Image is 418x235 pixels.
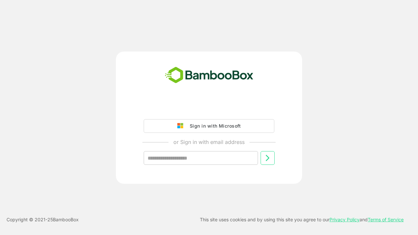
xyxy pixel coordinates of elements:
a: Privacy Policy [330,217,360,222]
p: Copyright © 2021- 25 BambooBox [7,216,79,224]
img: bamboobox [161,65,257,86]
img: google [177,123,186,129]
iframe: Sign in with Google Button [140,101,278,115]
p: or Sign in with email address [173,138,245,146]
button: Sign in with Microsoft [144,119,274,133]
a: Terms of Service [368,217,404,222]
div: Sign in with Microsoft [186,122,241,130]
p: This site uses cookies and by using this site you agree to our and [200,216,404,224]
